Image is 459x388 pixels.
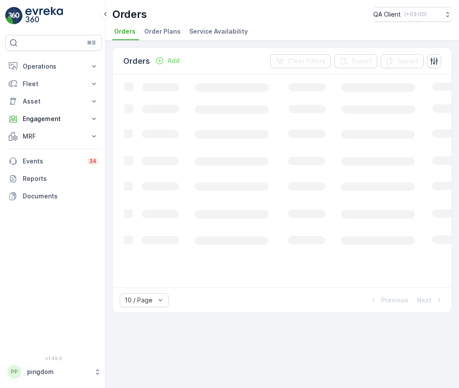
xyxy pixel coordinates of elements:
[5,128,102,145] button: MRF
[23,132,84,141] p: MRF
[5,363,102,381] button: PPpingdom
[89,158,97,165] p: 34
[5,75,102,93] button: Fleet
[381,296,408,305] p: Previous
[112,7,147,21] p: Orders
[352,57,372,66] p: Export
[5,58,102,75] button: Operations
[7,365,21,379] div: PP
[114,27,136,36] span: Orders
[5,170,102,187] a: Reports
[270,54,331,68] button: Clear Filters
[87,39,96,46] p: ⌘B
[398,57,418,66] p: Import
[23,192,98,201] p: Documents
[27,367,90,376] p: pingdom
[334,54,377,68] button: Export
[368,295,409,305] button: Previous
[5,7,23,24] img: logo
[416,295,445,305] button: Next
[5,93,102,110] button: Asset
[152,55,183,66] button: Add
[373,7,452,22] button: QA Client(+03:00)
[381,54,424,68] button: Import
[23,80,84,88] p: Fleet
[23,62,84,71] p: Operations
[5,187,102,205] a: Documents
[23,97,84,106] p: Asset
[404,11,427,18] p: ( +03:00 )
[23,114,84,123] p: Engagement
[288,57,326,66] p: Clear Filters
[25,7,63,24] img: logo_light-DOdMpM7g.png
[189,27,248,36] span: Service Availability
[5,110,102,128] button: Engagement
[144,27,181,36] span: Order Plans
[23,157,82,166] p: Events
[417,296,431,305] p: Next
[123,55,150,67] p: Orders
[373,10,401,19] p: QA Client
[23,174,98,183] p: Reports
[5,356,102,361] span: v 1.49.0
[167,56,180,65] p: Add
[5,152,102,170] a: Events34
